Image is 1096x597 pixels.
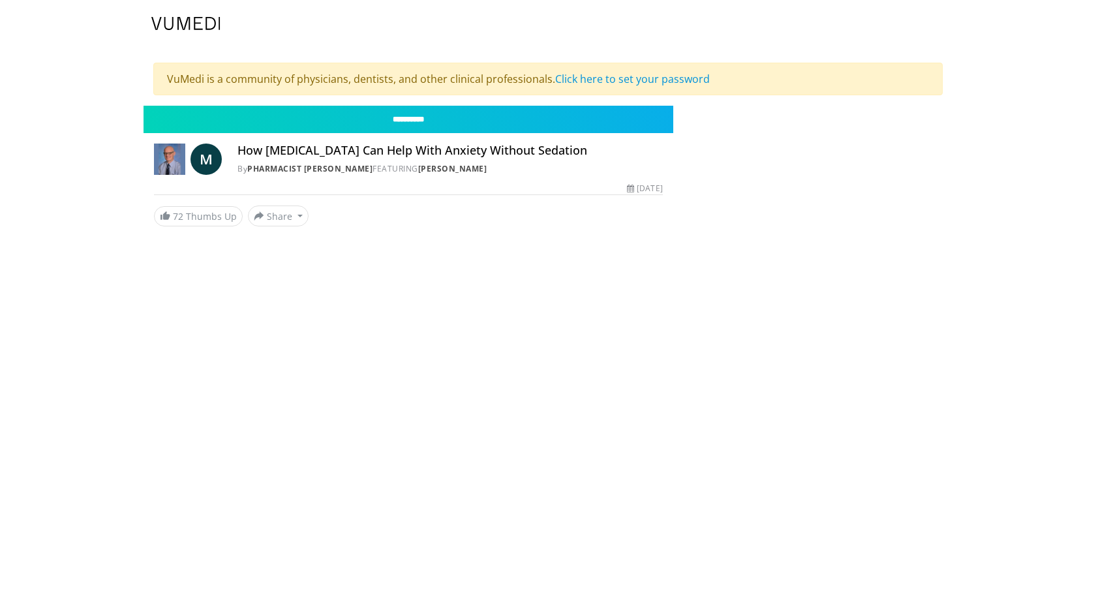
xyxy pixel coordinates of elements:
div: [DATE] [627,183,662,194]
a: Pharmacist [PERSON_NAME] [247,163,373,174]
button: Share [248,206,309,226]
div: VuMedi is a community of physicians, dentists, and other clinical professionals. [153,63,943,95]
span: 72 [173,210,183,222]
a: [PERSON_NAME] [418,163,487,174]
img: VuMedi Logo [151,17,221,30]
h4: How [MEDICAL_DATA] Can Help With Anxiety Without Sedation [237,144,663,158]
div: By FEATURING [237,163,663,175]
a: M [190,144,222,175]
a: 72 Thumbs Up [154,206,243,226]
a: Click here to set your password [555,72,710,86]
img: Pharmacist Michael [154,144,185,175]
